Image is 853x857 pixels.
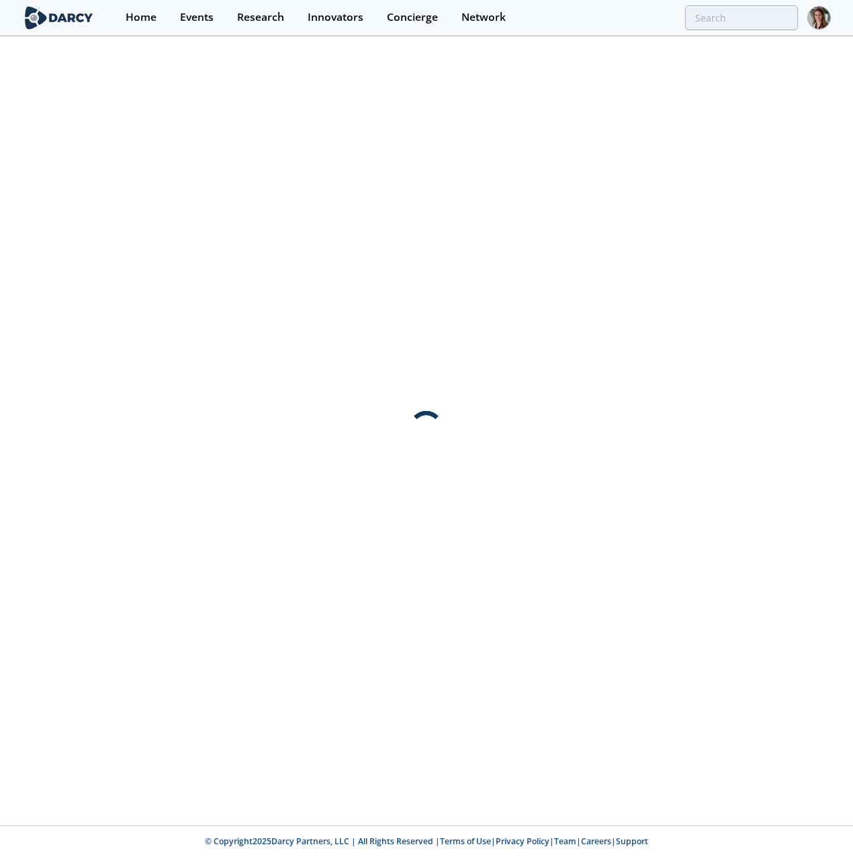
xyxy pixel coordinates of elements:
[22,6,95,30] img: logo-wide.svg
[440,836,491,847] a: Terms of Use
[126,12,156,23] div: Home
[685,5,798,30] input: Advanced Search
[616,836,648,847] a: Support
[308,12,363,23] div: Innovators
[101,836,752,848] p: © Copyright 2025 Darcy Partners, LLC | All Rights Reserved | | | | |
[237,12,284,23] div: Research
[180,12,214,23] div: Events
[807,6,831,30] img: Profile
[581,836,611,847] a: Careers
[496,836,549,847] a: Privacy Policy
[461,12,506,23] div: Network
[554,836,576,847] a: Team
[387,12,438,23] div: Concierge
